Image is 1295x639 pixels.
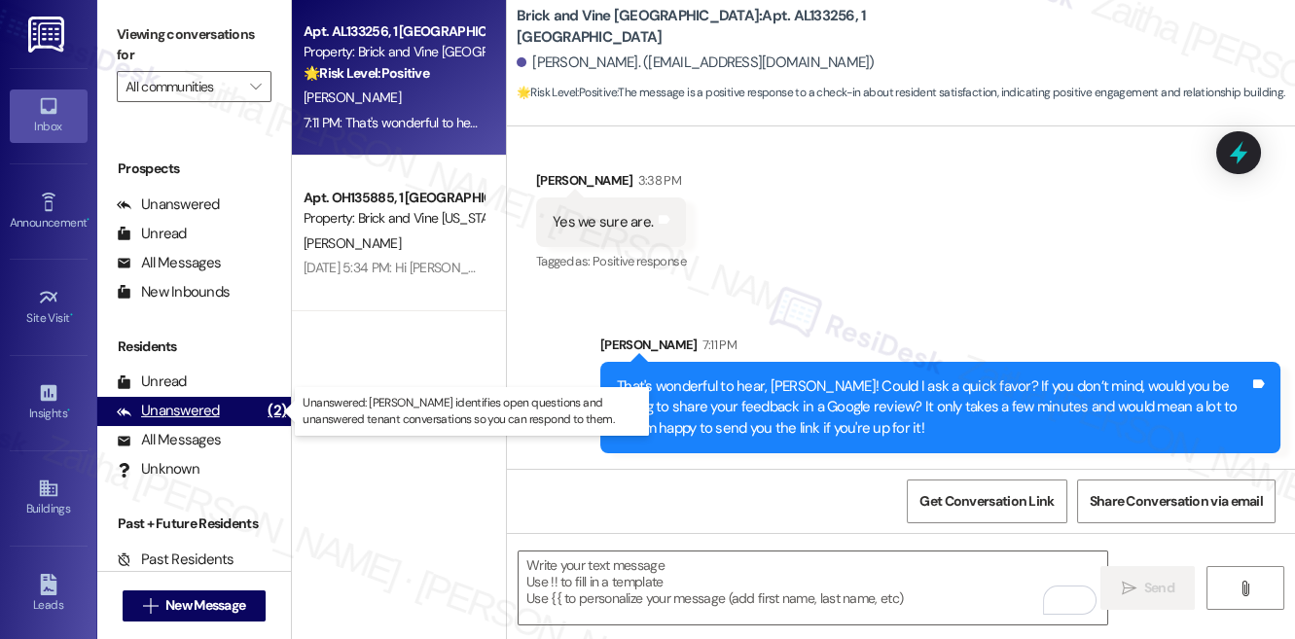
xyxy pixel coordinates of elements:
a: Inbox [10,89,88,142]
span: [PERSON_NAME] [304,89,401,106]
span: New Message [165,595,245,616]
div: [PERSON_NAME]. ([EMAIL_ADDRESS][DOMAIN_NAME]) [517,53,875,73]
div: Past + Future Residents [97,514,291,534]
div: That's wonderful to hear, [PERSON_NAME]! Could I ask a quick favor? If you don’t mind, would you ... [617,376,1249,439]
img: ResiDesk Logo [28,17,68,53]
a: Leads [10,568,88,621]
div: [PERSON_NAME] [600,335,1280,362]
strong: 🌟 Risk Level: Positive [517,85,617,100]
div: Property: Brick and Vine [US_STATE] [304,208,484,229]
i:  [1238,581,1252,596]
p: Unanswered: [PERSON_NAME] identifies open questions and unanswered tenant conversations so you ca... [303,395,641,428]
span: Send [1144,578,1174,598]
div: Prospects [97,159,291,179]
div: Unknown [117,459,199,479]
strong: 🌟 Risk Level: Positive [304,64,429,82]
div: (2) [263,396,291,426]
div: Past Residents [117,550,234,570]
div: Unread [117,372,187,392]
div: 3:38 PM [633,170,681,191]
label: Viewing conversations for [117,19,271,71]
span: Positive response [593,253,686,269]
div: [PERSON_NAME] [536,170,686,197]
button: New Message [123,590,267,621]
div: New Inbounds [117,282,230,302]
div: Unanswered [117,195,220,215]
span: Share Conversation via email [1090,491,1263,512]
button: Send [1100,566,1195,610]
span: • [70,308,73,322]
div: All Messages [117,253,221,273]
span: Get Conversation Link [919,491,1054,512]
button: Share Conversation via email [1077,479,1276,523]
span: • [87,213,90,227]
textarea: To enrich screen reader interactions, please activate Accessibility in Grammarly extension settings [519,551,1108,624]
button: Get Conversation Link [907,479,1066,523]
span: [PERSON_NAME] [304,234,401,252]
i:  [143,598,158,614]
div: Apt. OH135885, 1 [GEOGRAPHIC_DATA] [304,188,484,208]
div: 7:11 PM [698,335,737,355]
div: Property: Brick and Vine [GEOGRAPHIC_DATA] [304,42,484,62]
span: : The message is a positive response to a check-in about resident satisfaction, indicating positi... [517,83,1284,103]
div: All Messages [117,430,221,450]
div: Unread [117,224,187,244]
input: All communities [126,71,240,102]
div: Unanswered [117,401,220,421]
div: Residents [97,337,291,357]
i:  [250,79,261,94]
b: Brick and Vine [GEOGRAPHIC_DATA]: Apt. AL133256, 1 [GEOGRAPHIC_DATA] [517,6,906,48]
a: Site Visit • [10,281,88,334]
div: Tagged as: [536,247,686,275]
span: • [67,404,70,417]
div: Apt. AL133256, 1 [GEOGRAPHIC_DATA] [304,21,484,42]
div: Yes we sure are. [553,212,653,232]
a: Insights • [10,376,88,429]
a: Buildings [10,472,88,524]
i:  [1121,581,1135,596]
